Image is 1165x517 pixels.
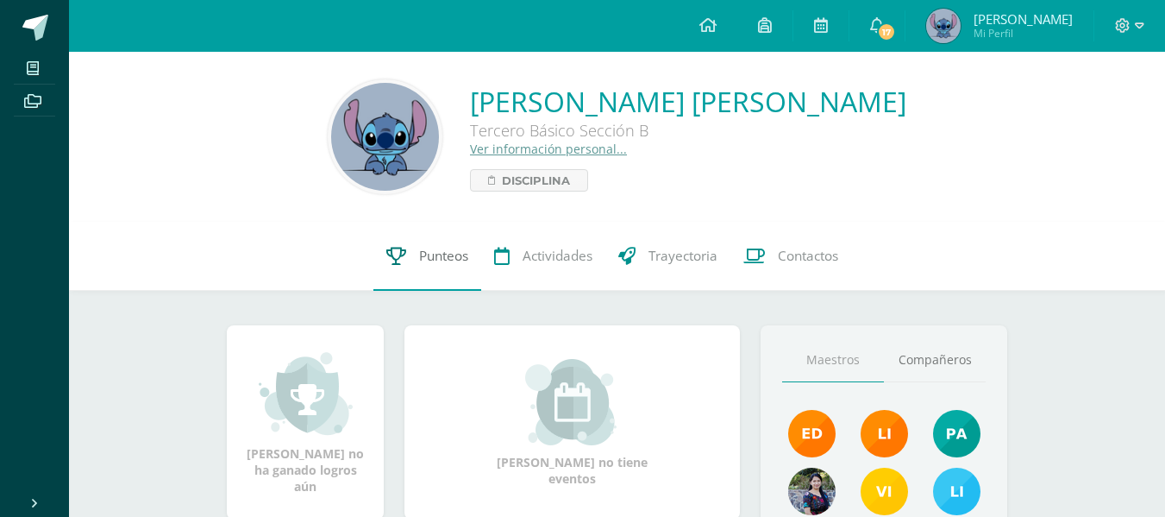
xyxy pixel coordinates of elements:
img: event_small.png [525,359,619,445]
span: Trayectoria [648,247,717,265]
span: Punteos [419,247,468,265]
img: 40c28ce654064086a0d3fb3093eec86e.png [933,410,980,457]
span: 17 [877,22,896,41]
span: Actividades [523,247,592,265]
span: Disciplina [502,170,570,191]
a: Maestros [782,338,884,382]
div: [PERSON_NAME] no ha ganado logros aún [244,350,366,495]
a: Actividades [481,222,605,291]
span: Mi Perfil [974,26,1073,41]
img: ee1b44a6d470f9fa36475d7430b4c39c.png [926,9,961,43]
div: Tercero Básico Sección B [470,120,906,141]
div: [PERSON_NAME] no tiene eventos [486,359,659,487]
img: 0ee4c74e6f621185b04bb9cfb72a2a5b.png [861,468,908,515]
a: Punteos [373,222,481,291]
img: achievement_small.png [259,350,353,437]
img: f40e456500941b1b33f0807dd74ea5cf.png [788,410,836,457]
span: Contactos [778,247,838,265]
a: Contactos [730,222,851,291]
img: 9b17679b4520195df407efdfd7b84603.png [788,468,836,515]
a: Disciplina [470,169,588,192]
a: [PERSON_NAME] [PERSON_NAME] [470,83,906,120]
img: cefb4344c5418beef7f7b4a6cc3e812c.png [861,410,908,457]
a: Compañeros [884,338,986,382]
a: Trayectoria [605,222,730,291]
span: [PERSON_NAME] [974,10,1073,28]
img: 438b5174f18114863c760d58333bdb69.png [331,83,439,191]
a: Ver información personal... [470,141,627,157]
img: 93ccdf12d55837f49f350ac5ca2a40a5.png [933,468,980,515]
